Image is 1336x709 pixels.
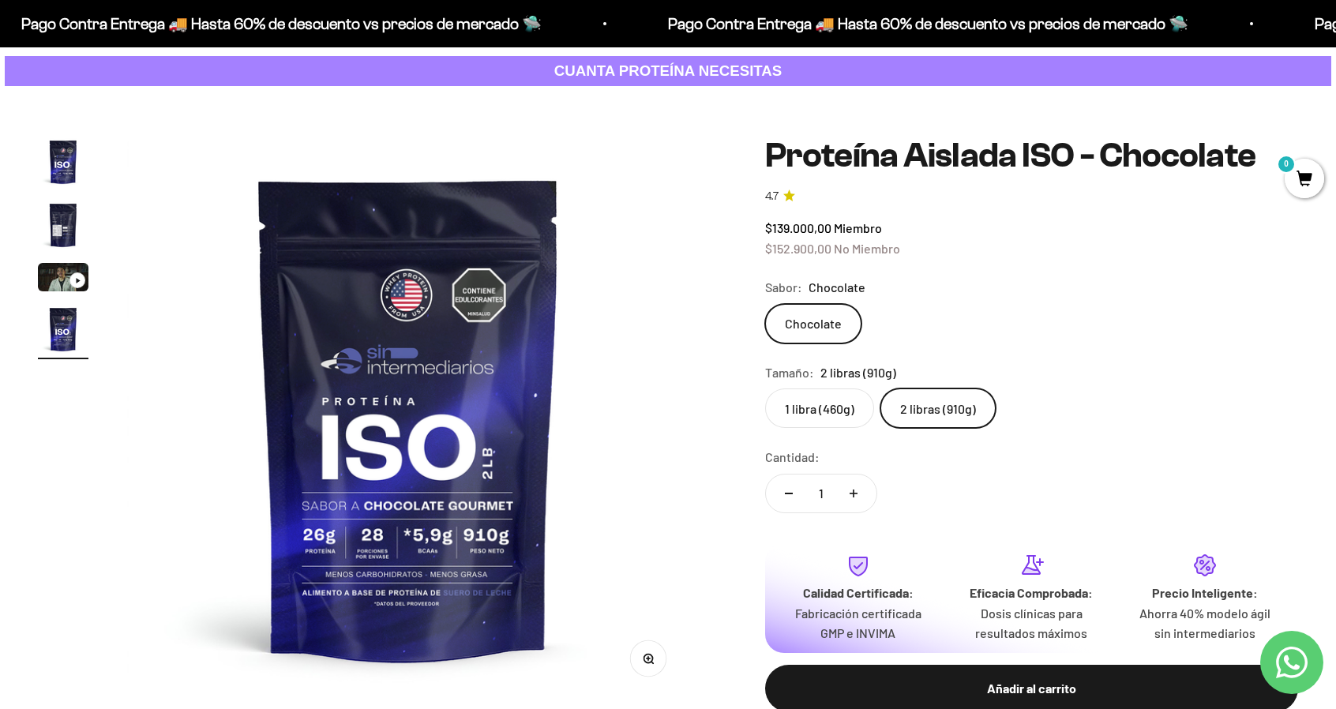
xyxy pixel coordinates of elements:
button: Ir al artículo 3 [38,263,88,296]
p: Fabricación certificada GMP e INVIMA [784,603,933,643]
button: Ir al artículo 1 [38,137,88,192]
p: Pago Contra Entrega 🚚 Hasta 60% de descuento vs precios de mercado 🛸 [21,11,542,36]
strong: Precio Inteligente: [1152,585,1258,600]
label: Cantidad: [765,447,820,467]
a: 0 [1285,171,1324,189]
strong: Calidad Certificada: [803,585,914,600]
legend: Sabor: [765,277,802,298]
img: Proteína Aislada ISO - Chocolate [38,137,88,187]
p: Pago Contra Entrega 🚚 Hasta 60% de descuento vs precios de mercado 🛸 [668,11,1188,36]
p: Dosis clínicas para resultados máximos [958,603,1106,643]
p: Ahorra 40% modelo ágil sin intermediarios [1131,603,1279,643]
strong: CUANTA PROTEÍNA NECESITAS [554,62,782,79]
span: No Miembro [834,241,900,256]
span: 2 libras (910g) [820,362,896,383]
strong: Eficacia Comprobada: [970,585,1093,600]
h1: Proteína Aislada ISO - Chocolate [765,137,1298,174]
button: Ir al artículo 2 [38,200,88,255]
div: Añadir al carrito [797,678,1267,699]
img: Proteína Aislada ISO - Chocolate [38,304,88,354]
span: $139.000,00 [765,220,831,235]
legend: Tamaño: [765,362,814,383]
span: Miembro [834,220,882,235]
button: Reducir cantidad [766,475,812,512]
mark: 0 [1277,155,1296,174]
button: Aumentar cantidad [831,475,876,512]
a: 4.74.7 de 5.0 estrellas [765,188,1298,205]
span: $152.900,00 [765,241,831,256]
span: Chocolate [809,277,865,298]
a: CUANTA PROTEÍNA NECESITAS [5,56,1331,87]
img: Proteína Aislada ISO - Chocolate [127,137,690,700]
button: Ir al artículo 4 [38,304,88,359]
img: Proteína Aislada ISO - Chocolate [38,200,88,250]
span: 4.7 [765,188,779,205]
